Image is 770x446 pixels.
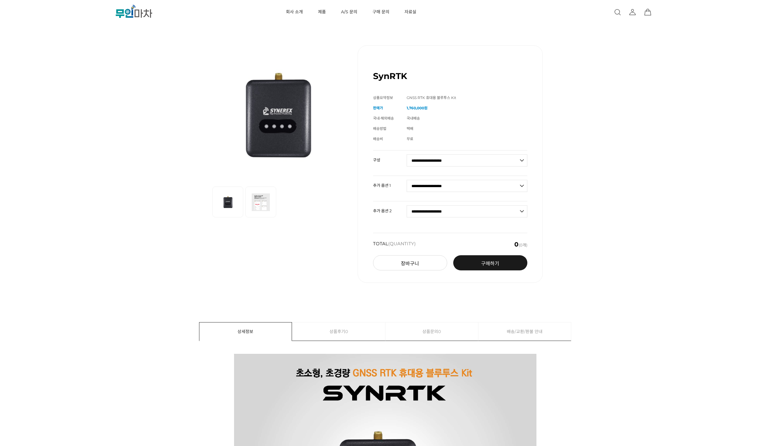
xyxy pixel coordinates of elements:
strong: TOTAL [373,241,416,247]
button: 장바구니 [373,255,447,270]
img: SynRTK [212,45,342,179]
th: 추가 옵션 2 [373,201,407,215]
span: 국내·해외배송 [373,116,394,121]
strong: 1,760,000원 [407,106,428,110]
th: 구성 [373,150,407,164]
a: 상품문의0 [385,322,478,341]
em: 0 [514,241,519,248]
span: 판매가 [373,106,383,110]
span: 상품요약정보 [373,95,393,100]
span: 배송방법 [373,126,386,131]
span: 무료 [407,137,413,141]
a: 상품후기0 [292,322,385,341]
a: 상세정보 [199,322,292,341]
th: 추가 옵션 1 [373,176,407,190]
span: (QUANTITY) [388,241,416,246]
span: GNSS RTK 휴대용 블루투스 Kit [407,95,456,100]
span: 택배 [407,126,413,131]
span: (0개) [514,241,527,247]
span: 배송비 [373,137,383,141]
a: 배송/교환/환불 안내 [478,322,571,341]
a: 구매하기 [453,255,527,270]
span: 0 [438,322,441,341]
span: 0 [345,322,348,341]
span: 구매하기 [481,261,499,266]
span: 국내배송 [407,116,420,121]
h1: SynRTK [373,71,407,81]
